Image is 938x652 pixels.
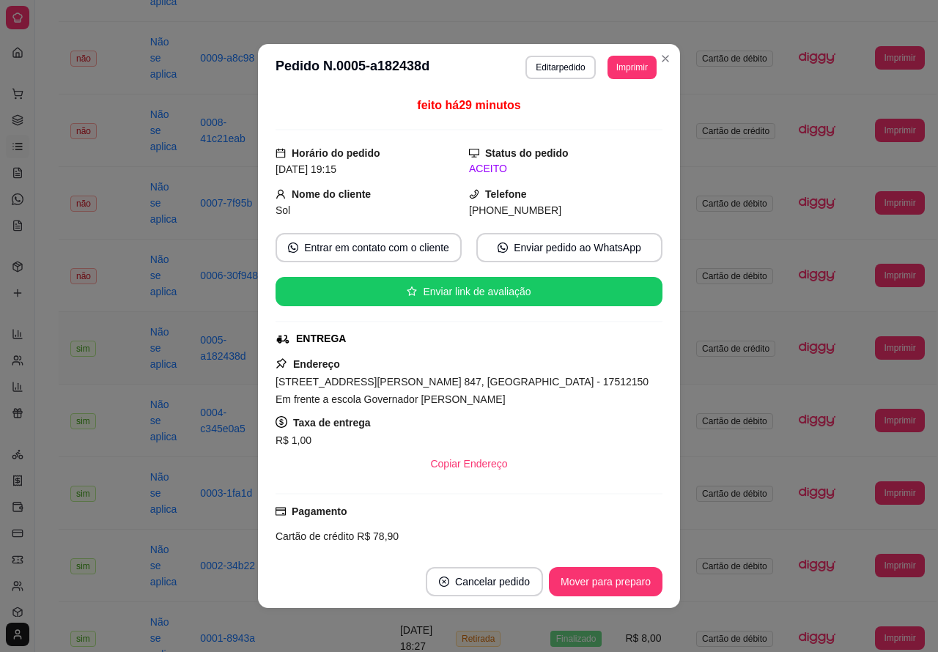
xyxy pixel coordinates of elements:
[276,416,287,428] span: dollar
[469,204,561,216] span: [PHONE_NUMBER]
[276,434,311,446] span: R$ 1,00
[469,148,479,158] span: desktop
[276,233,462,262] button: whats-appEntrar em contato com o cliente
[439,577,449,587] span: close-circle
[292,147,380,159] strong: Horário do pedido
[293,358,340,370] strong: Endereço
[292,505,347,517] strong: Pagamento
[407,286,417,297] span: star
[296,331,346,347] div: ENTREGA
[354,530,399,542] span: R$ 78,90
[469,161,662,177] div: ACEITO
[525,56,595,79] button: Editarpedido
[276,376,649,405] span: [STREET_ADDRESS][PERSON_NAME] 847, [GEOGRAPHIC_DATA] - 17512150 Em frente a escola Governador [PE...
[608,56,657,79] button: Imprimir
[276,358,287,369] span: pushpin
[485,147,569,159] strong: Status do pedido
[293,417,371,429] strong: Taxa de entrega
[417,99,520,111] span: feito há 29 minutos
[292,188,371,200] strong: Nome do cliente
[426,567,543,596] button: close-circleCancelar pedido
[418,449,519,478] button: Copiar Endereço
[276,189,286,199] span: user
[654,47,677,70] button: Close
[276,163,336,175] span: [DATE] 19:15
[288,242,298,253] span: whats-app
[276,56,429,79] h3: Pedido N. 0005-a182438d
[276,506,286,516] span: credit-card
[485,188,527,200] strong: Telefone
[276,277,662,306] button: starEnviar link de avaliação
[276,530,354,542] span: Cartão de crédito
[549,567,662,596] button: Mover para preparo
[276,148,286,158] span: calendar
[476,233,662,262] button: whats-appEnviar pedido ao WhatsApp
[469,189,479,199] span: phone
[498,242,508,253] span: whats-app
[276,204,290,216] span: Sol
